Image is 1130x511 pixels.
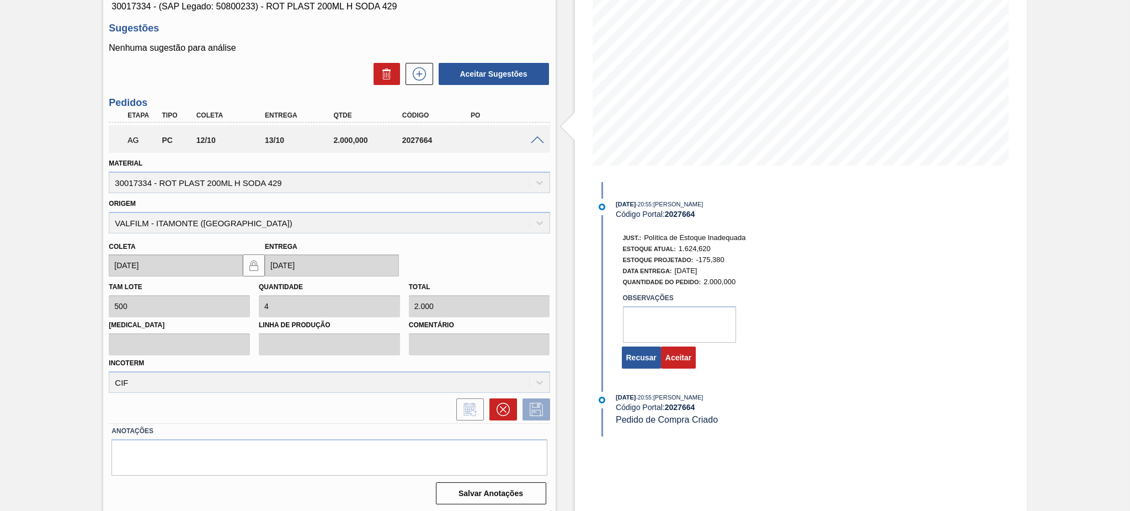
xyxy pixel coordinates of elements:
[109,359,144,367] label: Incoterm
[616,394,636,401] span: [DATE]
[194,136,271,145] div: 12/10/2025
[623,290,736,306] label: Observações
[125,128,161,152] div: Aguardando Aprovação do Gestor
[652,394,703,401] span: : [PERSON_NAME]
[111,2,547,12] span: 30017334 - (SAP Legado: 50800233) - ROT PLAST 200ML H SODA 429
[127,136,158,145] p: AG
[468,111,545,119] div: PO
[109,200,136,207] label: Origem
[109,283,142,291] label: Tam lote
[517,398,550,420] div: Salvar Pedido
[652,201,703,207] span: : [PERSON_NAME]
[259,317,400,333] label: Linha de Produção
[451,398,484,420] div: Informar alteração no pedido
[636,395,652,401] span: - 20:55
[125,111,161,119] div: Etapa
[675,267,697,275] span: [DATE]
[484,398,517,420] div: Cancelar pedido
[623,235,642,241] span: Just.:
[399,111,477,119] div: Código
[665,210,695,219] strong: 2027664
[159,111,195,119] div: Tipo
[243,254,265,276] button: locked
[331,111,408,119] div: Qtde
[109,254,243,276] input: dd/mm/yyyy
[644,233,745,242] span: Política de Estoque Inadequada
[331,136,408,145] div: 2.000,000
[159,136,195,145] div: Pedido de Compra
[599,397,605,403] img: atual
[696,255,724,264] span: -175,380
[665,403,695,412] strong: 2027664
[259,283,303,291] label: Quantidade
[436,482,546,504] button: Salvar Anotações
[194,111,271,119] div: Coleta
[262,136,339,145] div: 13/10/2025
[679,244,711,253] span: 1.624,620
[247,259,260,272] img: locked
[109,159,142,167] label: Material
[636,201,652,207] span: - 20:55
[433,62,550,86] div: Aceitar Sugestões
[409,283,430,291] label: Total
[262,111,339,119] div: Entrega
[439,63,549,85] button: Aceitar Sugestões
[616,403,878,412] div: Código Portal:
[111,423,547,439] label: Anotações
[368,63,400,85] div: Excluir Sugestões
[400,63,433,85] div: Nova sugestão
[703,278,735,286] span: 2.000,000
[622,347,661,369] button: Recusar
[109,97,550,109] h3: Pedidos
[409,317,550,333] label: Comentário
[623,257,694,263] span: Estoque Projetado:
[109,43,550,53] p: Nenhuma sugestão para análise
[265,254,399,276] input: dd/mm/yyyy
[661,347,696,369] button: Aceitar
[616,210,878,219] div: Código Portal:
[623,268,672,274] span: Data Entrega:
[265,243,297,251] label: Entrega
[623,279,701,285] span: Quantidade do Pedido:
[599,204,605,210] img: atual
[616,201,636,207] span: [DATE]
[109,23,550,34] h3: Sugestões
[109,317,250,333] label: [MEDICAL_DATA]
[623,246,676,252] span: Estoque Atual:
[616,415,718,424] span: Pedido de Compra Criado
[399,136,477,145] div: 2027664
[109,243,135,251] label: Coleta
